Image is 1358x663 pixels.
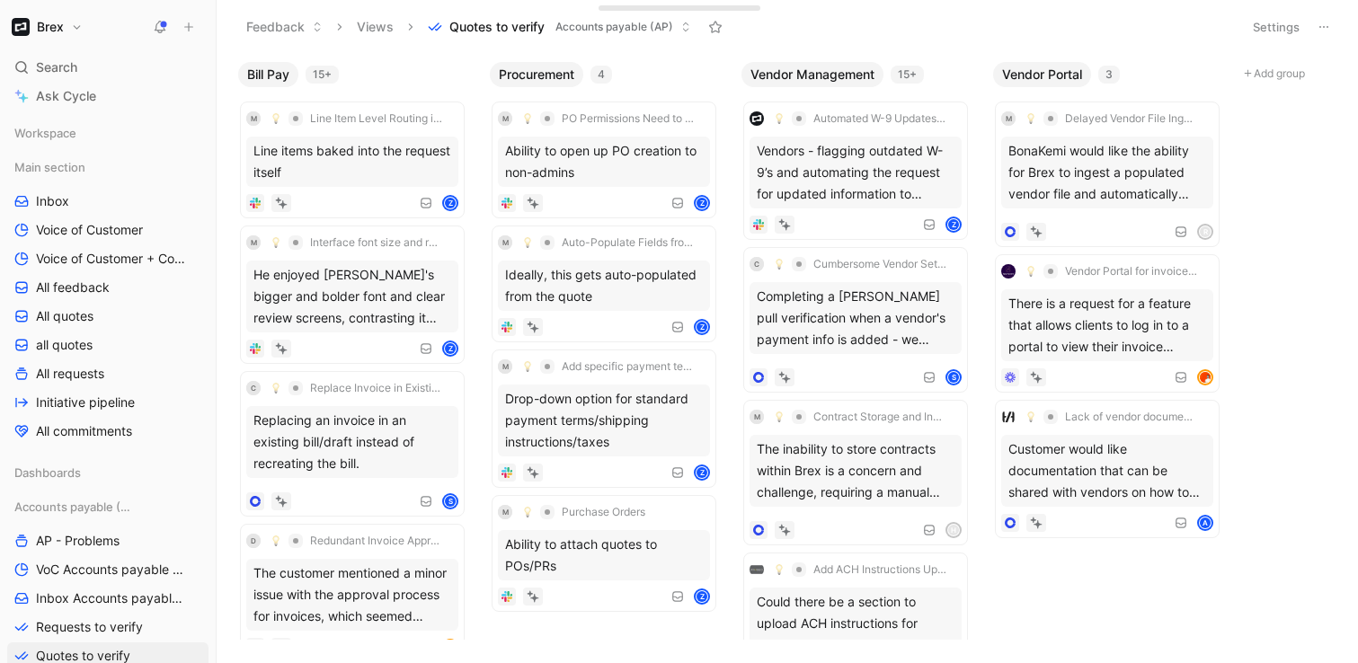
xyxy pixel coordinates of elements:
[750,562,764,577] img: logo
[498,137,710,187] div: Ability to open up PO creation to non-admins
[1025,113,1036,124] img: 💡
[36,393,135,411] span: Initiative pipeline
[768,406,953,428] button: 💡Contract Storage and Invoice Review Process
[7,459,209,491] div: Dashboards
[264,377,449,399] button: 💡Replace Invoice in Existing Bill
[947,371,960,384] div: S
[498,385,710,456] div: Drop-down option for standard payment terms/shipping instructions/taxes
[14,498,135,516] span: Accounts payable (AP)
[36,57,77,78] span: Search
[891,66,924,84] div: 15+
[590,66,612,84] div: 4
[498,530,710,580] div: Ability to attach quotes to POs/PRs
[986,54,1238,552] div: Vendor Portal3
[36,561,185,579] span: VoC Accounts payable (AP)
[492,495,716,612] a: M💡Purchase OrdersAbility to attach quotes to POs/PRsZ
[1065,264,1198,278] span: Vendor Portal for invoice history access
[1025,411,1036,422] img: 💡
[483,54,734,626] div: Procurement4
[7,389,209,416] a: Initiative pipeline
[7,54,209,81] div: Search
[246,381,261,395] div: C
[7,493,209,520] div: Accounts payable (AP)
[7,556,209,583] a: VoC Accounts payable (AP)
[696,321,708,333] div: Z
[1019,261,1204,282] button: 💡Vendor Portal for invoice history access
[499,66,574,84] span: Procurement
[36,589,186,607] span: Inbox Accounts payable (AP)
[813,410,946,424] span: Contract Storage and Invoice Review Process
[7,188,209,215] a: Inbox
[741,62,883,87] button: Vendor Management
[36,422,132,440] span: All commitments
[696,590,708,603] div: Z
[522,361,533,372] img: 💡
[310,111,443,126] span: Line Item Level Routing in Bill Pay
[264,232,449,253] button: 💡Interface font size and review screen clarity
[238,13,331,40] button: Feedback
[947,218,960,231] div: Z
[562,505,645,519] span: Purchase Orders
[750,66,874,84] span: Vendor Management
[774,564,785,575] img: 💡
[7,274,209,301] a: All feedback
[743,102,968,240] a: logo💡Automated W-9 Updates to Prevent 1099 ReturnsVendors - flagging outdated W-9’s and automatin...
[492,349,716,488] a: M💡Add specific payment terms for each vendorDrop-down option for standard payment terms/shipping ...
[7,331,209,358] a: all quotes
[14,464,81,482] span: Dashboards
[36,250,191,268] span: Voice of Customer + Commercial NRR Feedback
[7,119,209,146] div: Workspace
[1002,66,1082,84] span: Vendor Portal
[750,137,962,208] div: Vendors - flagging outdated W-9’s and automating the request for updated information to prevent r...
[498,261,710,311] div: Ideally, this gets auto-populated from the quote
[246,261,458,332] div: He enjoyed [PERSON_NAME]'s bigger and bolder font and clear review screens, contrasting it with B...
[562,235,695,250] span: Auto-Populate Fields from Quote Data
[36,192,69,210] span: Inbox
[246,137,458,187] div: Line items baked into the request itself
[271,113,281,124] img: 💡
[492,225,716,342] a: M💡Auto-Populate Fields from Quote DataIdeally, this gets auto-populated from the quoteZ
[246,406,458,478] div: Replacing an invoice in an existing bill/draft instead of recreating the bill.
[1019,108,1204,129] button: 💡Delayed Vendor File Ingestion and Card Payment Automation
[1199,517,1212,529] div: A
[774,113,785,124] img: 💡
[264,530,449,552] button: 💡Redundant Invoice Approval Process for Small Teams
[750,111,764,126] img: logo
[516,108,701,129] button: 💡PO Permissions Need to be Expanded
[743,400,968,545] a: M💡Contract Storage and Invoice Review ProcessThe inability to store contracts within Brex is a co...
[750,410,764,424] div: M
[238,62,298,87] button: Bill Pay
[36,85,96,107] span: Ask Cycle
[240,102,465,218] a: M💡Line Item Level Routing in Bill PayLine items baked into the request itselfZ
[1001,289,1213,361] div: There is a request for a feature that allows clients to log in to a portal to view their invoice ...
[995,102,1220,247] a: M💡Delayed Vendor File Ingestion and Card Payment AutomationBonaKemi would like the ability for Br...
[774,411,785,422] img: 💡
[310,534,443,548] span: Redundant Invoice Approval Process for Small Teams
[36,278,110,296] span: All feedback
[1001,264,1016,278] img: logo
[240,524,465,662] a: d💡Redundant Invoice Approval Process for Small TeamsThe customer mentioned a minor issue with the...
[14,158,85,176] span: Main section
[1019,406,1204,428] button: 💡Lack of vendor documentation for email invoice process
[444,342,457,355] div: Z
[7,303,209,330] a: All quotes
[231,54,483,648] div: Bill Pay15+
[562,359,695,374] span: Add specific payment terms for each vendor
[7,527,209,554] a: AP - Problems
[1199,225,1212,238] div: R
[516,356,701,377] button: 💡Add specific payment terms for each vendor
[947,524,960,536] div: H
[7,154,209,181] div: Main section
[7,360,209,387] a: All requests
[349,13,402,40] button: Views
[1001,137,1213,208] div: BonaKemi would like the ability for Brex to ingest a populated vendor file and automatically make...
[36,618,143,636] span: Requests to verify
[36,336,93,354] span: all quotes
[1001,111,1016,126] div: M
[522,113,533,124] img: 💡
[813,111,946,126] span: Automated W-9 Updates to Prevent 1099 Returns
[310,235,443,250] span: Interface font size and review screen clarity
[1065,410,1198,424] span: Lack of vendor documentation for email invoice process
[734,54,986,648] div: Vendor Management15+
[1199,371,1212,384] img: avatar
